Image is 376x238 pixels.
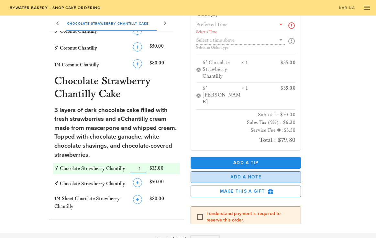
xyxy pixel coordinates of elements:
div: Chocolate Strawberry Chantilly Cake [62,16,154,31]
input: Preferred Time [196,20,276,29]
label: I understand payment is required to reserve this order. [206,210,295,223]
span: Karina [339,6,355,10]
h3: Service Fee : [196,127,295,135]
button: Add a Note [191,171,301,183]
a: Karina [335,3,359,12]
div: $80.00 [148,58,180,72]
div: $35.00 [148,163,180,174]
div: $35.00 [272,85,295,106]
div: $50.00 [148,177,180,191]
h3: Subtotal : $70.00 [196,111,295,119]
span: Bywater Bakery - Shop Cake Ordering [9,6,101,10]
span: 1/4 Coconut Chantilly [54,62,99,68]
span: Add a Note [196,174,295,180]
h3: Chocolate Strawberry Chantilly Cake [53,75,180,102]
div: $80.00 [148,194,180,212]
div: Select a Time [196,30,285,34]
span: 8" Coconut Chantilly [54,45,97,51]
span: 6" Coconut Chantilly [54,28,97,34]
h3: Sales Tax (9%) : $6.30 [196,119,295,127]
a: Bywater Bakery - Shop Cake Ordering [5,3,105,12]
h2: Total : $79.80 [196,135,295,145]
span: 8" Chocolate Strawberry Chantilly [54,181,125,187]
div: $50.00 [148,41,180,55]
span: 1/4 Sheet Chocolate Strawberry Chantilly [54,196,120,210]
span: Add a Tip [196,160,296,165]
button: Make this a Gift [191,186,301,197]
span: $3.50 [284,127,296,133]
div: $35.00 [272,60,295,80]
div: 3 layers of dark chocolate cake filled with fresh strawberries and aCchantilly cream made from ma... [54,106,179,160]
div: × 1 [241,85,272,106]
span: Make this a Gift [196,188,295,194]
div: 6" [PERSON_NAME] [203,85,241,106]
button: Add a Tip [191,157,301,169]
div: 6" Chocolate Strawberry Chantilly [203,60,241,80]
span: 6" Chocolate Strawberry Chantilly [54,165,125,172]
div: × 1 [241,60,272,80]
